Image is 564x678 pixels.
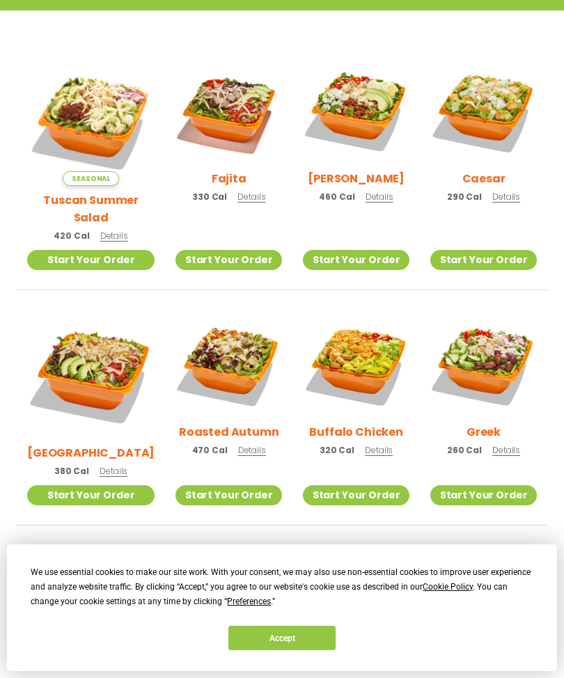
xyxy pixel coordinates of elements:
a: Start Your Order [27,250,155,270]
span: Details [492,444,520,456]
span: 380 Cal [54,465,89,478]
h2: Caesar [462,170,506,187]
a: Start Your Order [175,485,282,505]
img: Product photo for Buffalo Chicken Salad [303,311,409,418]
h2: [GEOGRAPHIC_DATA] [27,444,155,462]
span: 290 Cal [447,191,482,203]
h2: Buffalo Chicken [309,423,403,441]
a: Start Your Order [303,250,409,270]
img: Product photo for Fajita Salad [175,58,282,164]
div: We use essential cookies to make our site work. With your consent, we may also use non-essential ... [31,565,533,609]
span: 320 Cal [320,444,354,457]
img: Product photo for Cobb Salad [303,58,409,164]
a: Start Your Order [430,250,537,270]
img: Product photo for Roasted Autumn Salad [175,311,282,418]
img: Product photo for BBQ Ranch Salad [27,311,155,439]
span: Details [365,444,393,456]
span: 420 Cal [54,230,89,242]
span: Details [492,191,520,203]
span: Cookie Policy [423,582,473,592]
span: Seasonal [63,171,119,186]
span: 460 Cal [319,191,354,203]
span: Details [238,444,266,456]
h2: [PERSON_NAME] [308,170,405,187]
img: Product photo for Greek Salad [430,311,537,418]
h2: Greek [467,423,501,441]
span: Preferences [227,597,271,606]
a: Start Your Order [303,485,409,505]
a: Start Your Order [430,485,537,505]
span: Details [100,230,128,242]
a: Start Your Order [175,250,282,270]
h2: Fajita [212,170,246,187]
span: Details [237,191,265,203]
span: Details [366,191,393,203]
div: Cookie Consent Prompt [7,544,557,671]
span: 330 Cal [192,191,227,203]
a: Start Your Order [27,485,155,505]
span: Details [100,465,127,477]
img: Product photo for Caesar Salad [430,58,537,164]
img: Product photo for Tuscan Summer Salad [27,58,155,185]
span: 260 Cal [447,444,482,457]
button: Accept [228,626,336,650]
h2: Tuscan Summer Salad [27,191,155,226]
h2: Roasted Autumn [179,423,279,441]
span: 470 Cal [192,444,228,457]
